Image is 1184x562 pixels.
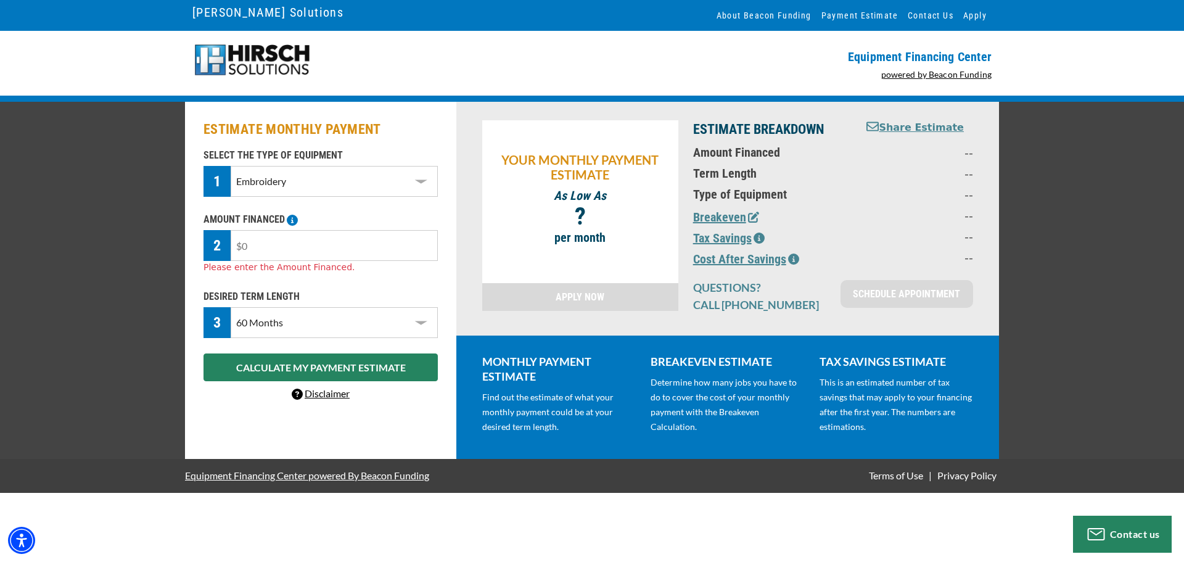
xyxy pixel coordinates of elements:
a: Terms of Use - open in a new tab [866,469,926,481]
p: Type of Equipment [693,187,850,202]
p: -- [865,145,973,160]
img: logo [192,43,311,77]
a: [PERSON_NAME] Solutions [192,2,343,23]
p: Amount Financed [693,145,850,160]
p: -- [865,187,973,202]
p: MONTHLY PAYMENT ESTIMATE [482,354,636,384]
div: 2 [203,230,231,261]
a: powered by Beacon Funding - open in a new tab [881,69,992,80]
p: AMOUNT FINANCED [203,212,438,227]
p: Term Length [693,166,850,181]
p: BREAKEVEN ESTIMATE [651,354,804,369]
p: -- [865,229,973,244]
button: Share Estimate [866,120,964,136]
a: APPLY NOW [482,283,678,311]
div: 3 [203,307,231,338]
p: Equipment Financing Center [599,49,992,64]
div: Accessibility Menu [8,527,35,554]
p: ? [488,209,672,224]
input: $0 [231,230,438,261]
p: -- [865,250,973,265]
div: Please enter the Amount Financed. [203,261,438,274]
p: -- [865,208,973,223]
button: Breakeven [693,208,759,226]
button: CALCULATE MY PAYMENT ESTIMATE [203,353,438,381]
button: Contact us [1073,516,1172,553]
p: TAX SAVINGS ESTIMATE [820,354,973,369]
p: QUESTIONS? [693,280,826,295]
p: Determine how many jobs you have to do to cover the cost of your monthly payment with the Breakev... [651,375,804,434]
a: Disclaimer [292,387,350,399]
p: -- [865,166,973,181]
p: DESIRED TERM LENGTH [203,289,438,304]
p: Find out the estimate of what your monthly payment could be at your desired term length. [482,390,636,434]
p: CALL [PHONE_NUMBER] [693,297,826,312]
button: Tax Savings [693,229,765,247]
p: As Low As [488,188,672,203]
a: SCHEDULE APPOINTMENT [841,280,973,308]
a: Equipment Financing Center powered By Beacon Funding - open in a new tab [185,460,429,490]
a: Privacy Policy - open in a new tab [935,469,999,481]
span: Contact us [1110,528,1160,540]
p: SELECT THE TYPE OF EQUIPMENT [203,148,438,163]
p: ESTIMATE BREAKDOWN [693,120,850,139]
p: per month [488,230,672,245]
button: Cost After Savings [693,250,799,268]
span: | [929,469,932,481]
p: YOUR MONTHLY PAYMENT ESTIMATE [488,152,672,182]
h2: ESTIMATE MONTHLY PAYMENT [203,120,438,139]
p: This is an estimated number of tax savings that may apply to your financing after the first year.... [820,375,973,434]
div: 1 [203,166,231,197]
